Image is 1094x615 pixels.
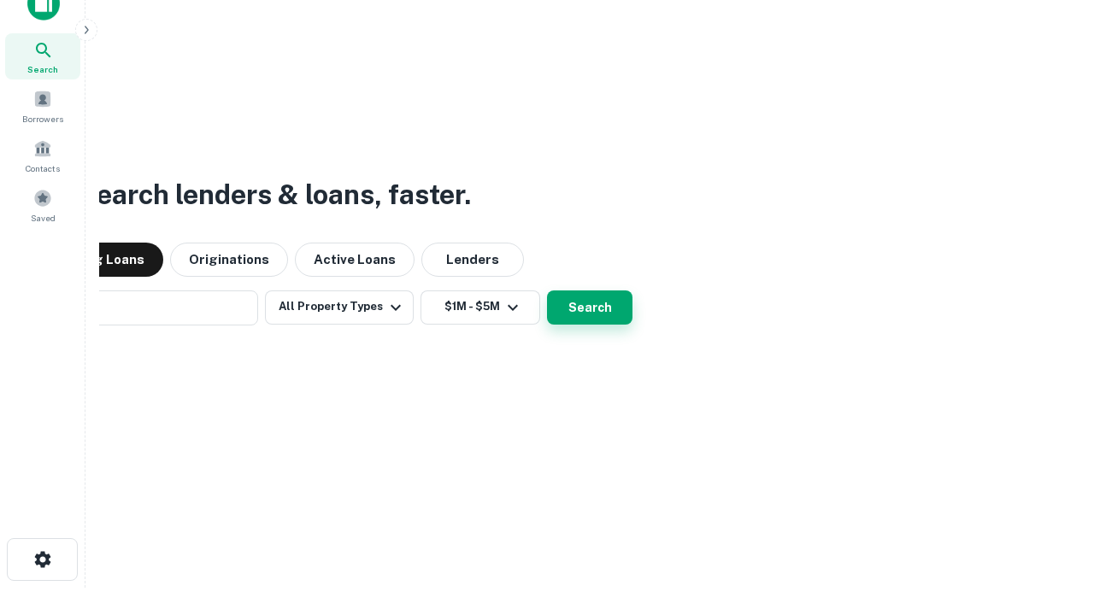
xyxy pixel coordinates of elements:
[5,83,80,129] a: Borrowers
[547,290,632,325] button: Search
[421,243,524,277] button: Lenders
[78,174,471,215] h3: Search lenders & loans, faster.
[31,211,56,225] span: Saved
[1009,478,1094,560] iframe: Chat Widget
[22,112,63,126] span: Borrowers
[5,33,80,79] a: Search
[295,243,415,277] button: Active Loans
[5,182,80,228] a: Saved
[170,243,288,277] button: Originations
[26,161,60,175] span: Contacts
[27,62,58,76] span: Search
[421,290,540,325] button: $1M - $5M
[265,290,414,325] button: All Property Types
[5,132,80,179] a: Contacts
